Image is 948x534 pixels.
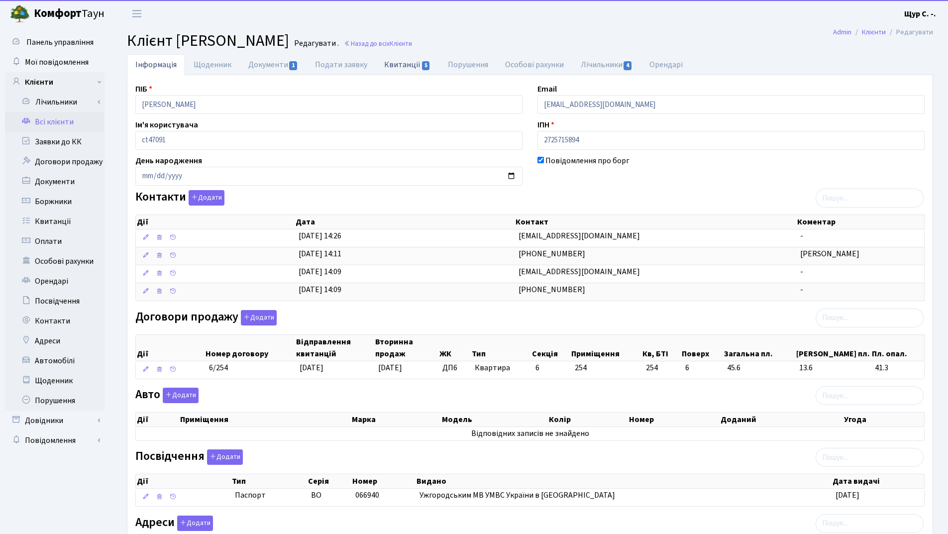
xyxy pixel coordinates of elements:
[723,335,795,361] th: Загальна пл.
[624,61,632,70] span: 4
[471,335,531,361] th: Тип
[548,413,628,427] th: Колір
[545,155,630,167] label: Повідомлення про борг
[136,335,205,361] th: Дії
[5,311,105,331] a: Контакти
[136,474,231,488] th: Дії
[5,212,105,231] a: Квитанції
[300,362,323,373] span: [DATE]
[351,474,416,488] th: Номер
[628,413,720,427] th: Номер
[34,5,105,22] span: Таун
[5,411,105,430] a: Довідники
[818,22,948,43] nav: breadcrumb
[292,39,339,48] small: Редагувати .
[10,4,30,24] img: logo.png
[5,32,105,52] a: Панель управління
[209,362,228,373] span: 6/254
[5,152,105,172] a: Договори продажу
[241,310,277,325] button: Договори продажу
[800,230,803,241] span: -
[5,351,105,371] a: Автомобілі
[135,83,152,95] label: ПІБ
[240,54,307,75] a: Документи
[519,248,585,259] span: [PHONE_NUMBER]
[5,391,105,411] a: Порушення
[307,54,376,75] a: Подати заявку
[127,54,185,75] a: Інформація
[295,215,515,229] th: Дата
[205,448,243,465] a: Додати
[163,388,199,403] button: Авто
[575,362,587,373] span: 254
[720,413,843,427] th: Доданий
[5,72,105,92] a: Клієнти
[5,172,105,192] a: Документи
[5,112,105,132] a: Всі клієнти
[175,514,213,531] a: Додати
[875,362,920,374] span: 41.3
[189,190,224,206] button: Контакти
[497,54,572,75] a: Особові рахунки
[535,362,539,373] span: 6
[231,474,307,488] th: Тип
[795,335,871,361] th: [PERSON_NAME] пл.
[135,310,277,325] label: Договори продажу
[799,362,867,374] span: 13.6
[5,291,105,311] a: Посвідчення
[816,448,924,467] input: Пошук...
[537,119,554,131] label: ІПН
[185,54,240,75] a: Щоденник
[681,335,723,361] th: Поверх
[800,248,859,259] span: [PERSON_NAME]
[646,362,677,374] span: 254
[299,266,341,277] span: [DATE] 14:09
[26,37,94,48] span: Панель управління
[5,430,105,450] a: Повідомлення
[135,155,202,167] label: День народження
[816,309,924,327] input: Пошук...
[376,54,439,75] a: Квитанції
[572,54,641,75] a: Лічильники
[537,83,557,95] label: Email
[420,490,615,501] span: Ужгородським МВ УМВС України в [GEOGRAPHIC_DATA]
[136,215,295,229] th: Дії
[515,215,796,229] th: Контакт
[295,335,374,361] th: Відправлення квитанцій
[5,371,105,391] a: Щоденник
[422,61,430,70] span: 5
[135,516,213,531] label: Адреси
[34,5,82,21] b: Комфорт
[186,189,224,206] a: Додати
[531,335,570,361] th: Секція
[238,308,277,325] a: Додати
[727,362,791,374] span: 45.6
[177,516,213,531] button: Адреси
[299,230,341,241] span: [DATE] 14:26
[442,362,467,374] span: ДП6
[570,335,642,361] th: Приміщення
[475,362,527,374] span: Квартира
[5,52,105,72] a: Мої повідомлення
[833,27,851,37] a: Admin
[843,413,924,427] th: Угода
[179,413,351,427] th: Приміщення
[205,335,295,361] th: Номер договору
[207,449,243,465] button: Посвідчення
[816,514,924,533] input: Пошук...
[796,215,924,229] th: Коментар
[124,5,149,22] button: Переключити навігацію
[519,230,640,241] span: [EMAIL_ADDRESS][DOMAIN_NAME]
[135,190,224,206] label: Контакти
[378,362,402,373] span: [DATE]
[685,362,719,374] span: 6
[299,284,341,295] span: [DATE] 14:09
[5,251,105,271] a: Особові рахунки
[836,490,859,501] span: [DATE]
[355,490,379,501] span: 066940
[519,284,585,295] span: [PHONE_NUMBER]
[904,8,936,19] b: Щур С. -.
[439,54,497,75] a: Порушення
[160,386,199,404] a: Додати
[519,266,640,277] span: [EMAIL_ADDRESS][DOMAIN_NAME]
